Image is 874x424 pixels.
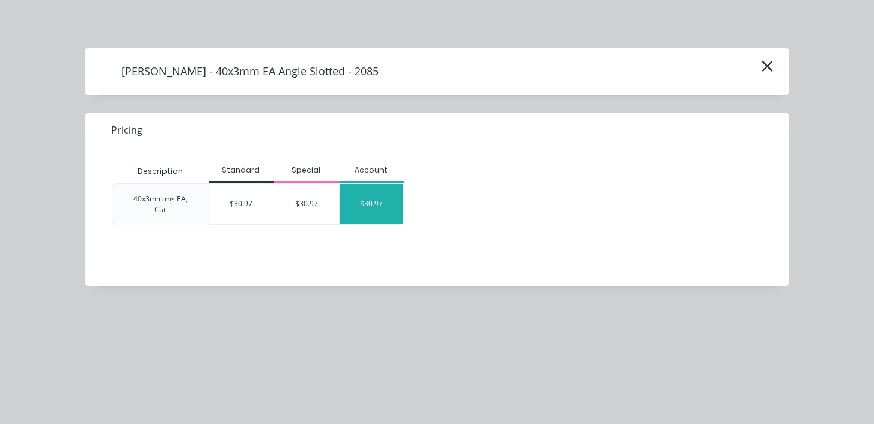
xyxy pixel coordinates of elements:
div: Account [339,165,405,176]
div: $30.97 [274,184,339,224]
div: 40x3mm ms EA, Cut [133,194,188,215]
div: $30.97 [340,184,404,224]
div: $30.97 [209,184,274,224]
h4: [PERSON_NAME] - 40x3mm EA Angle Slotted - 2085 [103,60,397,83]
div: Description [128,156,192,186]
div: Special [274,165,339,176]
span: Pricing [111,123,142,137]
div: Standard [209,165,274,176]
